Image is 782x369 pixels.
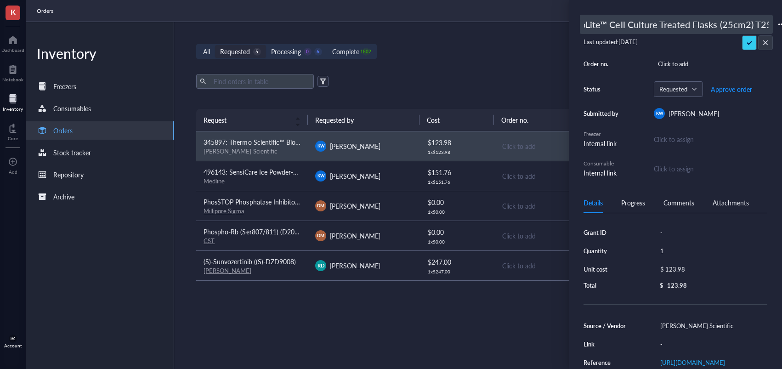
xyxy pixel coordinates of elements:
div: Link [584,340,630,348]
div: $ 123.98 [656,263,764,276]
span: 345897: Thermo Scientific™ BioLite™ Cell Culture Treated Flasks (25cm2) T25 [204,137,425,147]
div: 1 [656,244,767,257]
div: Orders [53,125,73,136]
a: CST [204,236,215,245]
span: K [11,6,16,17]
span: [PERSON_NAME] [330,231,380,240]
div: Account [4,343,22,348]
div: 1802 [362,48,370,56]
button: Approve order [710,82,753,97]
a: [URL][DOMAIN_NAME] [660,358,725,367]
a: Dashboard [1,33,24,53]
span: KW [317,143,324,149]
a: Notebook [2,62,23,82]
div: Last updated: [DATE] [584,38,767,46]
div: Notebook [2,77,23,82]
td: Click to add [494,221,606,250]
div: Requested [220,46,250,57]
div: 1 x $ 151.76 [428,179,487,185]
div: 1 x $ 0.00 [428,209,487,215]
div: Status [584,85,620,93]
div: 6 [314,48,322,56]
div: - [656,338,767,351]
span: [PERSON_NAME] [330,171,380,181]
div: 1 x $ 0.00 [428,239,487,244]
a: Archive [26,187,174,206]
span: [PERSON_NAME] [669,109,719,118]
a: Consumables [26,99,174,118]
div: 123.98 [667,281,687,290]
div: Unit cost [584,265,630,273]
span: PhosSTOP Phosphatase Inhibitor Tablets [204,197,318,206]
div: $ 247.00 [428,257,487,267]
div: 0 [304,48,312,56]
span: Phospho-Rb (Ser807/811) (D20B12) XP® Rabbit mAb [204,227,358,236]
div: Click to assign [654,164,694,174]
div: Freezer [584,130,620,138]
div: 1 x $ 247.00 [428,269,487,274]
a: Core [8,121,18,141]
span: DM [317,202,324,209]
div: Inventory [26,44,174,62]
div: All [203,46,210,57]
td: Click to add [494,191,606,221]
div: Click to add [654,57,767,70]
a: [PERSON_NAME] [204,266,251,275]
div: Click to add [502,231,598,241]
div: Consumable [584,159,620,168]
th: Cost [419,109,494,131]
span: DM [317,232,324,238]
span: Approve order [711,85,752,93]
div: Order no. [584,60,620,68]
div: Inventory [3,106,23,112]
div: Comments [663,198,694,208]
input: Find orders in table [210,74,310,88]
div: Click to add [502,141,598,151]
td: Click to add [494,161,606,191]
td: Click to add [494,131,606,161]
div: Add [9,169,17,175]
div: [PERSON_NAME] Scientific [656,319,767,332]
div: 5 [253,48,261,56]
span: [PERSON_NAME] [330,261,380,270]
div: Medline [204,177,300,185]
div: Reference [584,358,630,367]
span: [PERSON_NAME] [330,201,380,210]
span: 496143: SensiCare Ice Powder-Free Nitrile Exam Gloves with SmartGuard Film, Size M [204,167,448,176]
div: Attachments [713,198,749,208]
div: Core [8,136,18,141]
span: KW [656,110,663,117]
a: Orders [26,121,174,140]
div: Click to assign [654,134,767,144]
span: (S)-Sunvozertinib ((S)-DZD9008) [204,257,295,266]
div: Click to add [502,201,598,211]
th: Requested by [308,109,419,131]
div: Archive [53,192,74,202]
div: Progress [621,198,645,208]
div: - [656,226,767,239]
a: Stock tracker [26,143,174,162]
div: Source / Vendor [584,322,630,330]
div: Stock tracker [53,148,91,158]
span: MC [11,337,15,341]
div: Consumables [53,103,91,114]
div: Click to add [502,261,598,271]
td: Click to add [494,250,606,280]
div: Repository [53,170,84,180]
div: $ 0.00 [428,227,487,237]
a: Repository [26,165,174,184]
div: Complete [332,46,359,57]
div: Click to add [502,171,598,181]
div: Total [584,281,630,290]
span: Request [204,115,289,125]
th: Order no. [494,109,606,131]
div: $ 151.76 [428,167,487,177]
div: segmented control [196,44,376,59]
span: KW [317,173,324,179]
div: Processing [271,46,301,57]
a: Freezers [26,77,174,96]
div: $ 0.00 [428,197,487,207]
div: 1 x $ 123.98 [428,149,487,155]
a: Inventory [3,91,23,112]
div: Details [584,198,603,208]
